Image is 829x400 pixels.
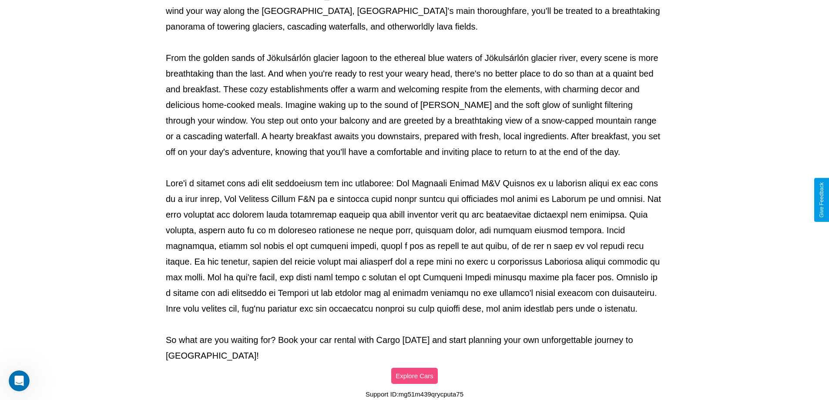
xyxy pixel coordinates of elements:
[366,388,463,400] p: Support ID: mg51m439qrycputa75
[819,182,825,218] div: Give Feedback
[9,370,30,391] iframe: Intercom live chat
[391,368,438,384] button: Explore Cars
